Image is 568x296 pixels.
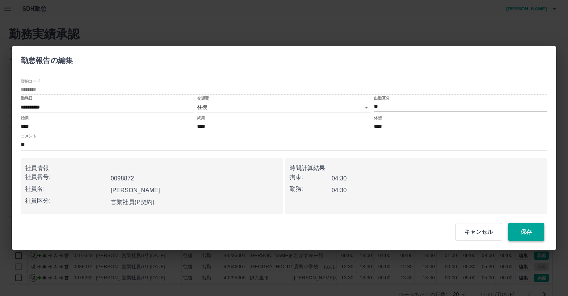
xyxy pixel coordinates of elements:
[111,199,155,205] b: 営業社員(P契約)
[197,102,371,113] div: 往復
[25,196,108,205] p: 社員区分:
[290,173,332,182] p: 拘束:
[21,96,33,101] label: 勤務日
[332,187,347,193] b: 04:30
[508,223,544,241] button: 保存
[374,115,382,120] label: 休憩
[21,133,36,139] label: コメント
[374,96,389,101] label: 出勤区分
[197,96,209,101] label: 交通費
[21,115,28,120] label: 始業
[25,184,108,193] p: 社員名:
[12,46,82,71] h2: 勤怠報告の編集
[111,187,160,193] b: [PERSON_NAME]
[25,173,108,182] p: 社員番号:
[290,184,332,193] p: 勤務:
[197,115,205,120] label: 終業
[21,79,40,84] label: 契約コード
[290,164,543,173] p: 時間計算結果
[111,175,134,182] b: 0098872
[25,164,279,173] p: 社員情報
[332,175,347,182] b: 04:30
[455,223,502,241] button: キャンセル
